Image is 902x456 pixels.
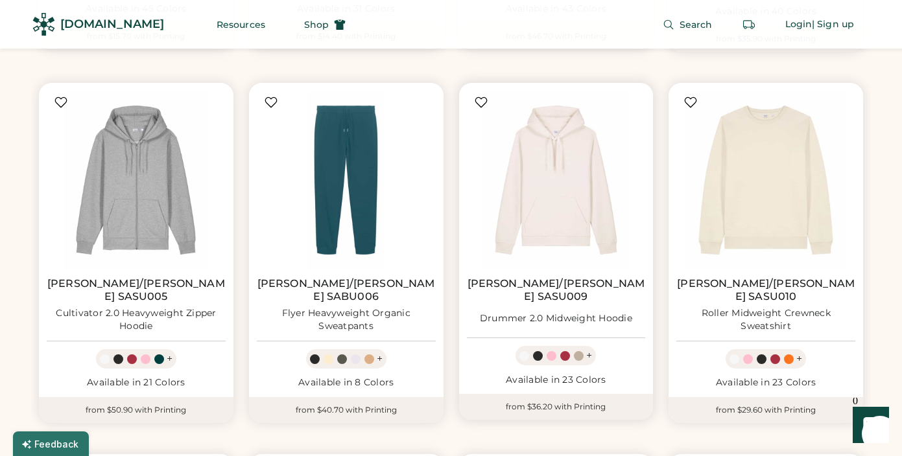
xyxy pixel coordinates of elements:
[586,348,592,363] div: +
[257,376,436,389] div: Available in 8 Colors
[647,12,728,38] button: Search
[47,376,226,389] div: Available in 21 Colors
[467,91,646,269] img: Stanley/Stella SASU009 Drummer 2.0 Midweight Hoodie
[736,12,762,38] button: Retrieve an order
[785,18,813,31] div: Login
[467,374,646,387] div: Available in 23 Colors
[257,307,436,333] div: Flyer Heavyweight Organic Sweatpants
[467,277,646,303] a: [PERSON_NAME]/[PERSON_NAME] SASU009
[304,20,329,29] span: Shop
[257,91,436,269] img: Stanley/Stella SABU006 Flyer Heavyweight Organic Sweatpants
[47,307,226,333] div: Cultivator 2.0 Heavyweight Zipper Hoodie
[60,16,164,32] div: [DOMAIN_NAME]
[39,397,233,423] div: from $50.90 with Printing
[377,352,383,366] div: +
[201,12,281,38] button: Resources
[47,91,226,269] img: Stanley/Stella SASU005 Cultivator 2.0 Heavyweight Zipper Hoodie
[47,277,226,303] a: [PERSON_NAME]/[PERSON_NAME] SASU005
[676,91,855,269] img: Stanley/Stella SASU010 Roller Midweight Crewneck Sweatshirt
[676,376,855,389] div: Available in 23 Colors
[289,12,361,38] button: Shop
[167,352,172,366] div: +
[840,398,896,453] iframe: Front Chat
[812,18,854,31] div: | Sign up
[249,397,444,423] div: from $40.70 with Printing
[680,20,713,29] span: Search
[32,13,55,36] img: Rendered Logo - Screens
[257,277,436,303] a: [PERSON_NAME]/[PERSON_NAME] SABU006
[676,277,855,303] a: [PERSON_NAME]/[PERSON_NAME] SASU010
[480,312,632,325] div: Drummer 2.0 Midweight Hoodie
[676,307,855,333] div: Roller Midweight Crewneck Sweatshirt
[459,394,654,420] div: from $36.20 with Printing
[669,397,863,423] div: from $29.60 with Printing
[796,352,802,366] div: +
